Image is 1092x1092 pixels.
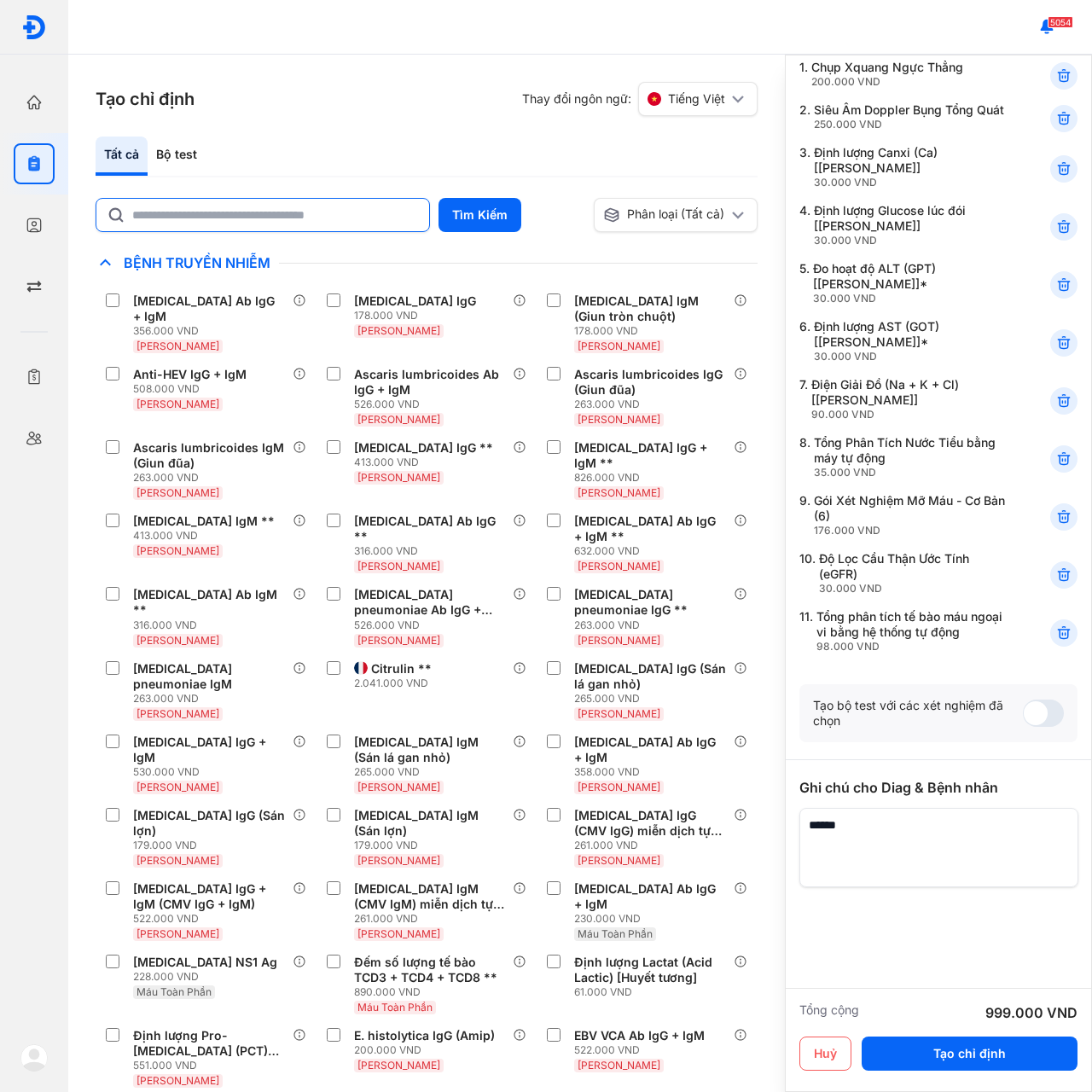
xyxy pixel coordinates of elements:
[814,524,1008,537] div: 176.000 VND
[799,777,1077,798] div: Ghi chú cho Diag & Bệnh nhân
[354,514,507,544] div: [MEDICAL_DATA] Ab IgG **
[357,1059,440,1072] span: [PERSON_NAME]
[814,234,1008,247] div: 30.000 VND
[357,1001,433,1014] span: Máu Toàn Phần
[354,881,507,912] div: [MEDICAL_DATA] IgM (CMV IgM) miễn dịch tự động
[816,640,1008,653] div: 98.000 VND
[819,582,1008,595] div: 30.000 VND
[578,413,660,426] span: [PERSON_NAME]
[799,1037,851,1071] button: Huỷ
[96,87,195,111] h3: Tạo chỉ định
[799,551,1008,595] div: 10.
[578,707,660,720] span: [PERSON_NAME]
[578,560,660,572] span: [PERSON_NAME]
[136,854,219,867] span: [PERSON_NAME]
[133,692,293,706] div: 263.000 VND
[136,340,219,352] span: [PERSON_NAME]
[574,398,734,411] div: 263.000 VND
[578,634,660,647] span: [PERSON_NAME]
[574,544,734,558] div: 632.000 VND
[574,808,727,839] div: [MEDICAL_DATA] IgG (CMV IgG) miễn dịch tự động
[814,466,1008,479] div: 35.000 VND
[578,1059,660,1072] span: [PERSON_NAME]
[354,808,507,839] div: [MEDICAL_DATA] IgM (Sán lợn)
[985,1002,1077,1023] div: 999.000 VND
[115,254,279,271] span: Bệnh Truyền Nhiễm
[136,486,219,499] span: [PERSON_NAME]
[133,912,293,926] div: 522.000 VND
[574,440,727,471] div: [MEDICAL_DATA] IgG + IgM **
[21,15,47,40] img: logo
[574,765,734,779] div: 358.000 VND
[96,136,148,176] div: Tất cả
[799,102,1008,131] div: 2.
[668,91,725,107] span: Tiếng Việt
[574,471,734,485] div: 826.000 VND
[578,927,653,940] span: Máu Toàn Phần
[799,1002,859,1023] div: Tổng cộng
[439,198,521,232] button: Tìm Kiếm
[574,955,727,985] div: Định lượng Lactat (Acid Lactic) [Huyết tương]
[357,413,440,426] span: [PERSON_NAME]
[814,203,1008,247] div: Định lượng Glucose lúc đói [[PERSON_NAME]]
[357,927,440,940] span: [PERSON_NAME]
[357,781,440,793] span: [PERSON_NAME]
[799,261,1008,305] div: 5.
[354,367,507,398] div: Ascaris lumbricoides Ab IgG + IgM
[354,1028,495,1043] div: E. histolytica IgG (Amip)
[133,765,293,779] div: 530.000 VND
[574,735,727,765] div: [MEDICAL_DATA] Ab IgG + IgM
[354,293,476,309] div: [MEDICAL_DATA] IgG
[133,293,286,324] div: [MEDICAL_DATA] Ab IgG + IgM
[816,609,1008,653] div: Tổng phân tích tế bào máu ngoại vi bằng hệ thống tự động
[136,707,219,720] span: [PERSON_NAME]
[819,551,1008,595] div: Độ Lọc Cầu Thận Ước Tính (eGFR)
[354,735,507,765] div: [MEDICAL_DATA] IgM (Sán lá gan nhỏ)
[811,377,1008,421] div: Điện Giải Đồ (Na + K + Cl) [[PERSON_NAME]]
[354,985,514,999] div: 890.000 VND
[136,781,219,793] span: [PERSON_NAME]
[574,619,734,632] div: 263.000 VND
[814,118,1004,131] div: 250.000 VND
[136,927,219,940] span: [PERSON_NAME]
[799,60,1008,89] div: 1.
[578,781,660,793] span: [PERSON_NAME]
[574,1043,712,1057] div: 522.000 VND
[1048,16,1073,28] span: 5054
[814,493,1008,537] div: Gói Xét Nghiệm Mỡ Máu - Cơ Bản (6)
[357,634,440,647] span: [PERSON_NAME]
[354,1043,502,1057] div: 200.000 VND
[799,377,1008,421] div: 7.
[133,324,293,338] div: 356.000 VND
[574,293,727,324] div: [MEDICAL_DATA] IgM (Giun tròn chuột)
[799,319,1008,363] div: 6.
[133,382,253,396] div: 508.000 VND
[813,698,1023,729] div: Tạo bộ test với các xét nghiệm đã chọn
[811,408,1008,421] div: 90.000 VND
[133,839,293,852] div: 179.000 VND
[354,309,483,322] div: 178.000 VND
[574,692,734,706] div: 265.000 VND
[357,560,440,572] span: [PERSON_NAME]
[133,1028,286,1059] div: Định lượng Pro-[MEDICAL_DATA] (PCT) [[PERSON_NAME]]
[133,619,293,632] div: 316.000 VND
[574,367,727,398] div: Ascaris lumbricoides IgG (Giun đũa)
[574,881,727,912] div: [MEDICAL_DATA] Ab IgG + IgM
[574,985,734,999] div: 61.000 VND
[133,955,277,970] div: [MEDICAL_DATA] NS1 Ag
[799,435,1008,479] div: 8.
[136,1074,219,1087] span: [PERSON_NAME]
[354,955,507,985] div: Đếm số lượng tế bào TCD3 + TCD4 + TCD8 **
[574,912,734,926] div: 230.000 VND
[133,970,284,984] div: 228.000 VND
[133,661,286,692] div: [MEDICAL_DATA] pneumoniae IgM
[354,912,514,926] div: 261.000 VND
[354,456,500,469] div: 413.000 VND
[357,854,440,867] span: [PERSON_NAME]
[574,324,734,338] div: 178.000 VND
[20,1044,48,1072] img: logo
[133,367,247,382] div: Anti-HEV IgG + IgM
[799,203,1008,247] div: 4.
[354,839,514,852] div: 179.000 VND
[799,493,1008,537] div: 9.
